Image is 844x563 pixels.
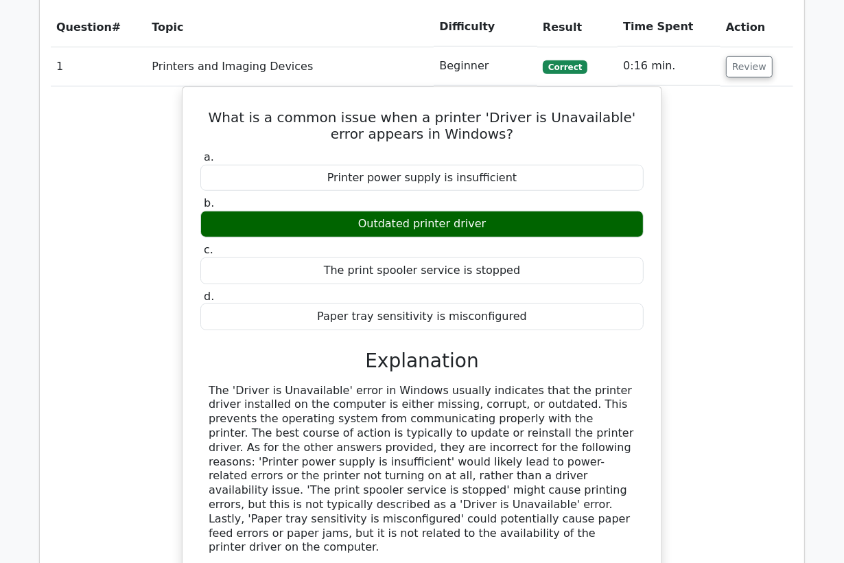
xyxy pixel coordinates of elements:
th: Result [537,8,618,47]
td: Beginner [434,47,537,86]
span: c. [204,243,213,256]
div: Paper tray sensitivity is misconfigured [200,303,644,330]
th: # [51,8,146,47]
th: Time Spent [618,8,720,47]
h5: What is a common issue when a printer 'Driver is Unavailable' error appears in Windows? [199,109,645,142]
div: Outdated printer driver [200,211,644,238]
td: 0:16 min. [618,47,720,86]
span: d. [204,290,214,303]
td: 1 [51,47,146,86]
span: b. [204,196,214,209]
th: Topic [146,8,434,47]
h3: Explanation [209,349,635,373]
button: Review [726,56,773,78]
div: The 'Driver is Unavailable' error in Windows usually indicates that the printer driver installed ... [209,384,635,555]
span: a. [204,150,214,163]
div: The print spooler service is stopped [200,257,644,284]
th: Action [720,8,793,47]
div: Printer power supply is insufficient [200,165,644,192]
span: Question [56,21,112,34]
span: Correct [543,60,587,74]
th: Difficulty [434,8,537,47]
td: Printers and Imaging Devices [146,47,434,86]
